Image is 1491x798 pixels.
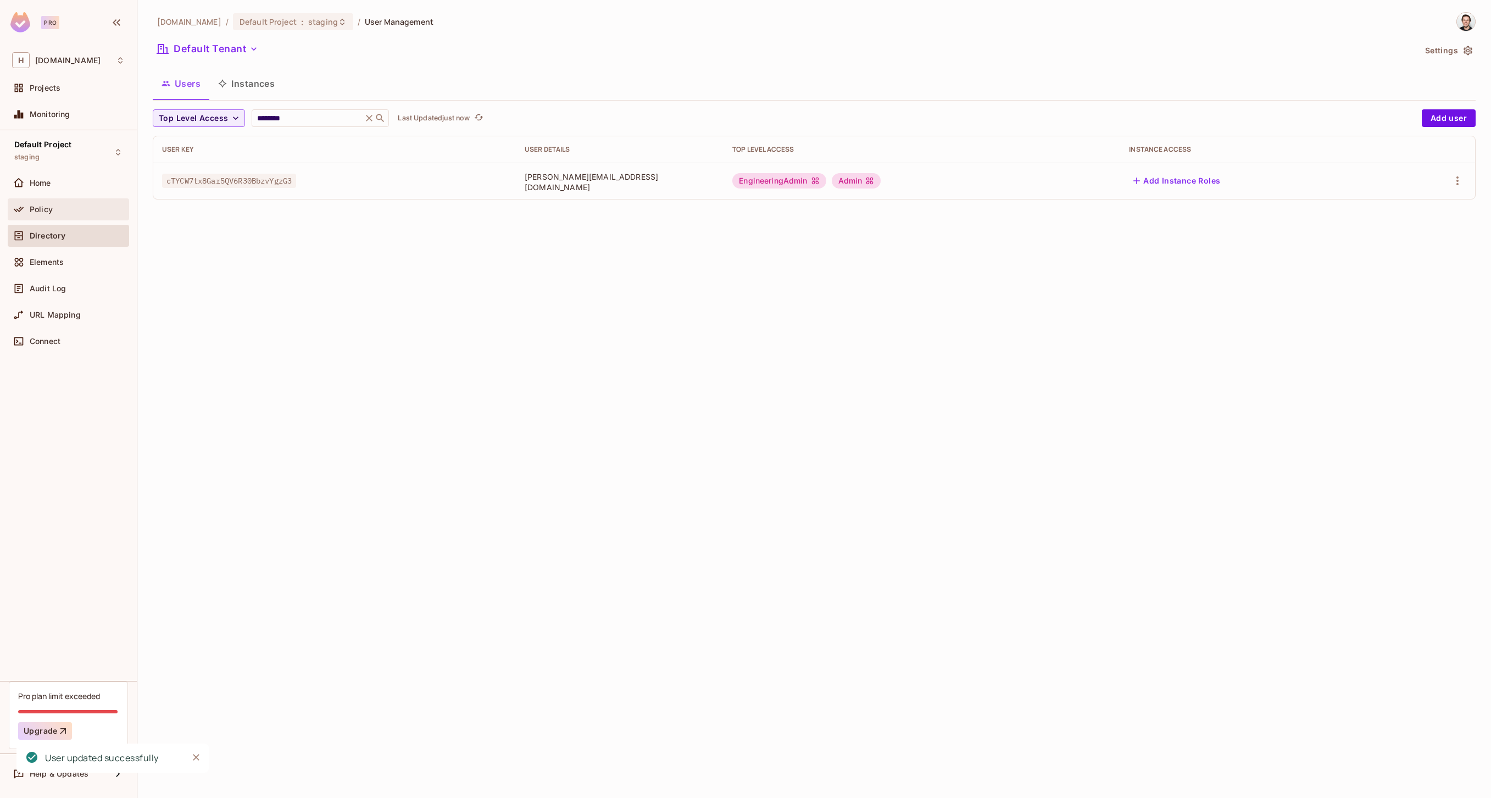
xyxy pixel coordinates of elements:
[41,16,59,29] div: Pro
[1129,145,1382,154] div: Instance Access
[209,70,283,97] button: Instances
[18,691,100,701] div: Pro plan limit exceeded
[470,112,485,125] span: Click to refresh data
[1422,109,1476,127] button: Add user
[1129,172,1225,190] button: Add Instance Roles
[525,171,715,192] span: [PERSON_NAME][EMAIL_ADDRESS][DOMAIN_NAME]
[45,751,159,765] div: User updated successfully
[30,179,51,187] span: Home
[732,145,1111,154] div: Top Level Access
[153,40,263,58] button: Default Tenant
[1457,13,1475,31] img: Daniel Wilborn
[35,56,101,65] span: Workspace: honeycombinsurance.com
[30,258,64,267] span: Elements
[308,16,338,27] span: staging
[157,16,221,27] span: the active workspace
[226,16,229,27] li: /
[358,16,360,27] li: /
[10,12,30,32] img: SReyMgAAAABJRU5ErkJggg==
[30,337,60,346] span: Connect
[159,112,228,125] span: Top Level Access
[14,140,71,149] span: Default Project
[30,311,81,319] span: URL Mapping
[30,84,60,92] span: Projects
[12,52,30,68] span: H
[732,173,826,189] div: EngineeringAdmin
[162,174,296,188] span: cTYCW7tx8Gar5QV6R30BbzvYgzG3
[525,145,715,154] div: User Details
[398,114,470,123] p: Last Updated just now
[30,284,66,293] span: Audit Log
[301,18,304,26] span: :
[162,145,507,154] div: User Key
[474,113,483,124] span: refresh
[30,231,65,240] span: Directory
[365,16,433,27] span: User Management
[30,110,70,119] span: Monitoring
[472,112,485,125] button: refresh
[153,109,245,127] button: Top Level Access
[240,16,297,27] span: Default Project
[832,173,881,189] div: Admin
[1421,42,1476,59] button: Settings
[14,153,40,162] span: staging
[30,205,53,214] span: Policy
[188,749,204,766] button: Close
[18,722,72,740] button: Upgrade
[153,70,209,97] button: Users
